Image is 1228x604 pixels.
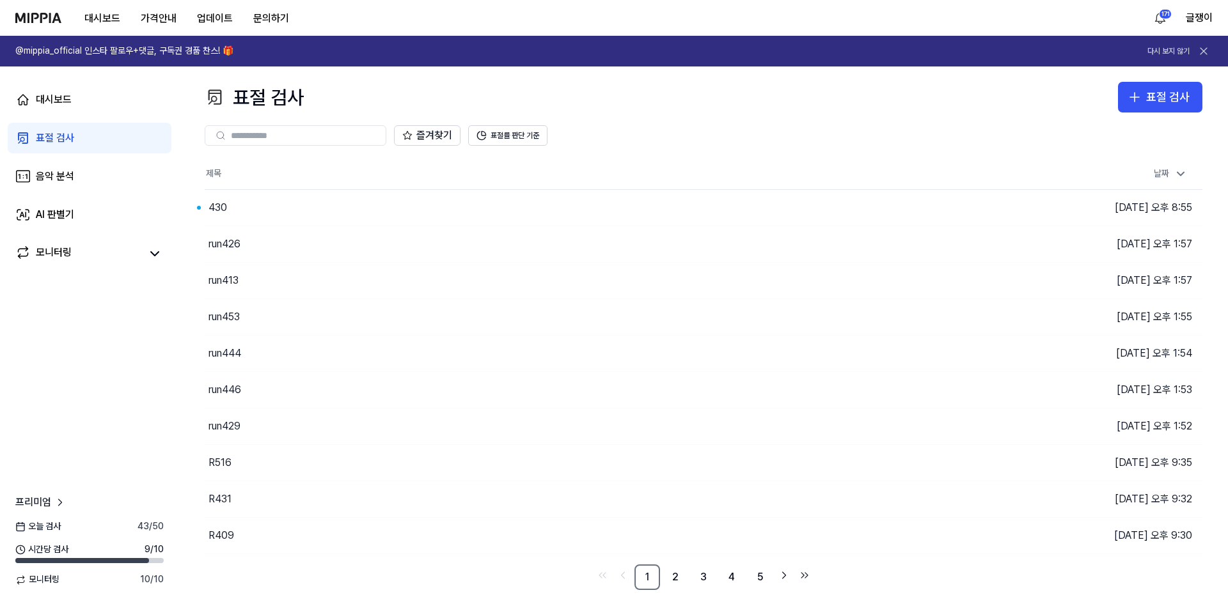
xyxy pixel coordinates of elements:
[36,245,72,263] div: 모니터링
[36,92,72,107] div: 대시보드
[1186,10,1213,26] button: 글쟁이
[953,298,1202,335] td: [DATE] 오후 1:55
[209,346,241,361] div: run444
[15,573,59,586] span: 모니터링
[953,262,1202,298] td: [DATE] 오후 1:57
[15,543,68,556] span: 시간당 검사
[8,84,171,115] a: 대시보드
[15,45,233,58] h1: @mippia_official 인스타 팔로우+댓글, 구독권 경품 찬스! 🎁
[74,6,130,31] button: 대시보드
[953,517,1202,554] td: [DATE] 오후 9:30
[594,566,611,584] a: Go to first page
[209,309,240,325] div: run453
[1147,46,1190,57] button: 다시 보지 않기
[205,82,304,112] div: 표절 검사
[130,6,187,31] button: 가격안내
[468,125,547,146] button: 표절률 판단 기준
[15,520,61,533] span: 오늘 검사
[209,382,241,398] div: run446
[614,566,632,584] a: Go to previous page
[205,159,953,189] th: 제목
[1149,164,1192,184] div: 날짜
[138,520,164,533] span: 43 / 50
[953,189,1202,226] td: [DATE] 오후 8:55
[145,543,164,556] span: 9 / 10
[15,13,61,23] img: logo
[205,564,1202,590] nav: pagination
[209,273,239,288] div: run413
[36,169,74,184] div: 음악 분석
[1150,8,1170,28] button: 알림171
[209,236,240,252] div: run426
[691,564,716,590] a: 3
[953,444,1202,481] td: [DATE] 오후 9:35
[953,481,1202,517] td: [DATE] 오후 9:32
[953,226,1202,262] td: [DATE] 오후 1:57
[15,495,51,510] span: 프리미엄
[747,564,773,590] a: 5
[36,130,74,146] div: 표절 검사
[1153,10,1168,26] img: 알림
[243,6,299,31] button: 문의하기
[209,419,240,434] div: run429
[796,566,814,584] a: Go to last page
[209,528,234,543] div: R409
[634,564,660,590] a: 1
[15,245,141,263] a: 모니터링
[209,200,227,215] div: 430
[775,566,793,584] a: Go to next page
[36,207,74,222] div: AI 판별기
[15,495,67,510] a: 프리미엄
[663,564,688,590] a: 2
[719,564,744,590] a: 4
[187,6,243,31] button: 업데이트
[953,335,1202,371] td: [DATE] 오후 1:54
[209,492,232,507] div: R431
[8,161,171,192] a: 음악 분석
[187,1,243,36] a: 업데이트
[953,371,1202,408] td: [DATE] 오후 1:53
[1118,82,1202,112] button: 표절 검사
[953,408,1202,444] td: [DATE] 오후 1:52
[1146,88,1190,107] div: 표절 검사
[8,199,171,230] a: AI 판별기
[394,125,460,146] button: 즐겨찾기
[209,455,232,470] div: R516
[8,123,171,153] a: 표절 검사
[140,573,164,586] span: 10 / 10
[1159,9,1172,19] div: 171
